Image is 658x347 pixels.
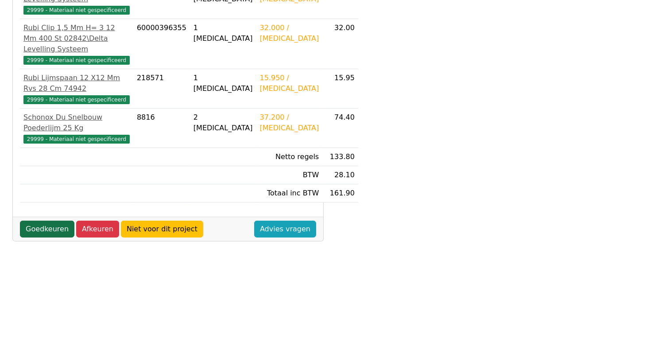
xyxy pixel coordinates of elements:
td: 74.40 [322,109,358,148]
a: Goedkeuren [20,221,74,238]
td: Netto regels [256,148,323,166]
td: 32.00 [322,19,358,69]
td: 15.95 [322,69,358,109]
td: 218571 [133,69,190,109]
span: 29999 - Materiaal niet gespecificeerd [23,6,130,15]
div: 1 [MEDICAL_DATA] [194,23,253,44]
a: Rubi Clip 1,5 Mm H= 3 12 Mm 400 St 02842\Delta Levelling Systeem29999 - Materiaal niet gespecific... [23,23,130,65]
a: Afkeuren [76,221,119,238]
a: Niet voor dit project [121,221,203,238]
div: Schonox Du Snelbouw Poederlijm 25 Kg [23,112,130,133]
span: 29999 - Materiaal niet gespecificeerd [23,95,130,104]
a: Rubi Lijmspaan 12 X12 Mm Rvs 28 Cm 7494229999 - Materiaal niet gespecificeerd [23,73,130,105]
div: 15.950 / [MEDICAL_DATA] [260,73,319,94]
div: 37.200 / [MEDICAL_DATA] [260,112,319,133]
td: 60000396355 [133,19,190,69]
td: 133.80 [322,148,358,166]
td: Totaal inc BTW [256,184,323,203]
a: Advies vragen [254,221,316,238]
td: 161.90 [322,184,358,203]
span: 29999 - Materiaal niet gespecificeerd [23,56,130,65]
div: 2 [MEDICAL_DATA] [194,112,253,133]
div: Rubi Clip 1,5 Mm H= 3 12 Mm 400 St 02842\Delta Levelling Systeem [23,23,130,55]
a: Schonox Du Snelbouw Poederlijm 25 Kg29999 - Materiaal niet gespecificeerd [23,112,130,144]
div: 32.000 / [MEDICAL_DATA] [260,23,319,44]
td: 8816 [133,109,190,148]
td: 28.10 [322,166,358,184]
span: 29999 - Materiaal niet gespecificeerd [23,135,130,144]
div: Rubi Lijmspaan 12 X12 Mm Rvs 28 Cm 74942 [23,73,130,94]
div: 1 [MEDICAL_DATA] [194,73,253,94]
td: BTW [256,166,323,184]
